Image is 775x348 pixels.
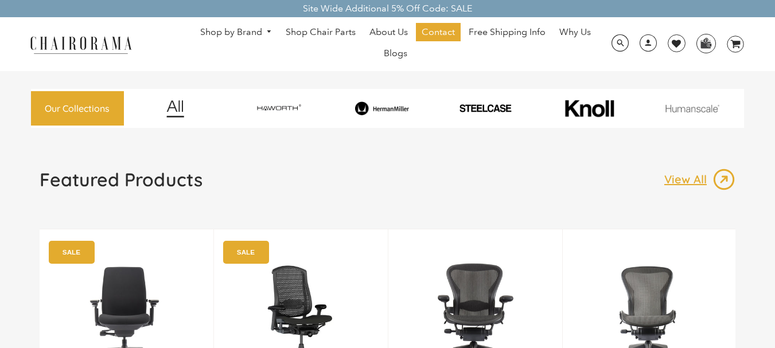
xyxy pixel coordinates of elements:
span: Contact [422,26,455,38]
img: image_11.png [642,104,742,112]
a: Shop by Brand [194,24,278,41]
span: Why Us [559,26,591,38]
a: Blogs [378,44,413,62]
img: chairorama [24,34,138,54]
span: Free Shipping Info [469,26,546,38]
a: Why Us [554,23,597,41]
img: image_13.png [712,168,735,191]
span: Shop Chair Parts [286,26,356,38]
a: View All [664,168,735,191]
a: Shop Chair Parts [280,23,361,41]
a: Contact [416,23,461,41]
a: Featured Products [40,168,202,200]
p: View All [664,172,712,187]
text: SALE [237,248,255,256]
span: About Us [369,26,408,38]
span: Blogs [384,48,407,60]
img: PHOTO-2024-07-09-00-53-10-removebg-preview.png [435,103,535,113]
a: Free Shipping Info [463,23,551,41]
h1: Featured Products [40,168,202,191]
img: image_10_1.png [539,99,639,118]
nav: DesktopNavigation [187,23,605,65]
img: image_8_173eb7e0-7579-41b4-bc8e-4ba0b8ba93e8.png [332,101,432,115]
a: About Us [364,23,414,41]
img: image_7_14f0750b-d084-457f-979a-a1ab9f6582c4.png [229,99,329,118]
img: image_12.png [143,100,207,118]
text: SALE [63,248,80,256]
img: WhatsApp_Image_2024-07-12_at_16.23.01.webp [697,34,715,52]
a: Our Collections [31,91,124,126]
